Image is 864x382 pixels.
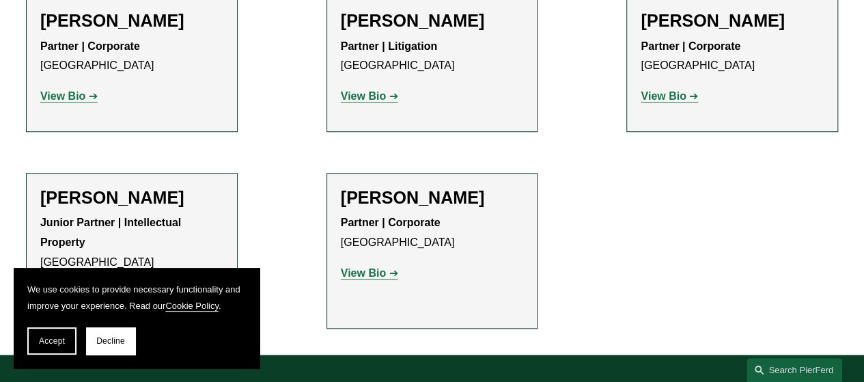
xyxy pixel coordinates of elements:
h2: [PERSON_NAME] [40,187,223,208]
strong: Partner | Litigation [341,40,437,52]
a: View Bio [40,90,98,102]
strong: View Bio [341,267,386,279]
p: [GEOGRAPHIC_DATA] [341,213,524,253]
strong: Partner | Corporate [40,40,140,52]
span: Accept [39,336,65,346]
h2: [PERSON_NAME] [641,10,824,31]
p: [GEOGRAPHIC_DATA] [40,37,223,77]
a: View Bio [341,267,398,279]
span: Decline [96,336,125,346]
strong: View Bio [341,90,386,102]
p: [GEOGRAPHIC_DATA] [341,37,524,77]
p: [GEOGRAPHIC_DATA] [40,213,223,272]
p: [GEOGRAPHIC_DATA] [641,37,824,77]
h2: [PERSON_NAME] [341,187,524,208]
a: View Bio [641,90,698,102]
strong: Partner | Corporate [341,217,441,228]
section: Cookie banner [14,268,260,368]
strong: Partner | Corporate [641,40,740,52]
h2: [PERSON_NAME] [341,10,524,31]
a: Cookie Policy [165,301,219,311]
p: We use cookies to provide necessary functionality and improve your experience. Read our . [27,282,246,314]
button: Accept [27,327,76,355]
h2: [PERSON_NAME] [40,10,223,31]
a: Search this site [747,358,842,382]
a: View Bio [341,90,398,102]
button: Decline [86,327,135,355]
strong: View Bio [641,90,686,102]
strong: Junior Partner | Intellectual Property [40,217,184,248]
strong: View Bio [40,90,85,102]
